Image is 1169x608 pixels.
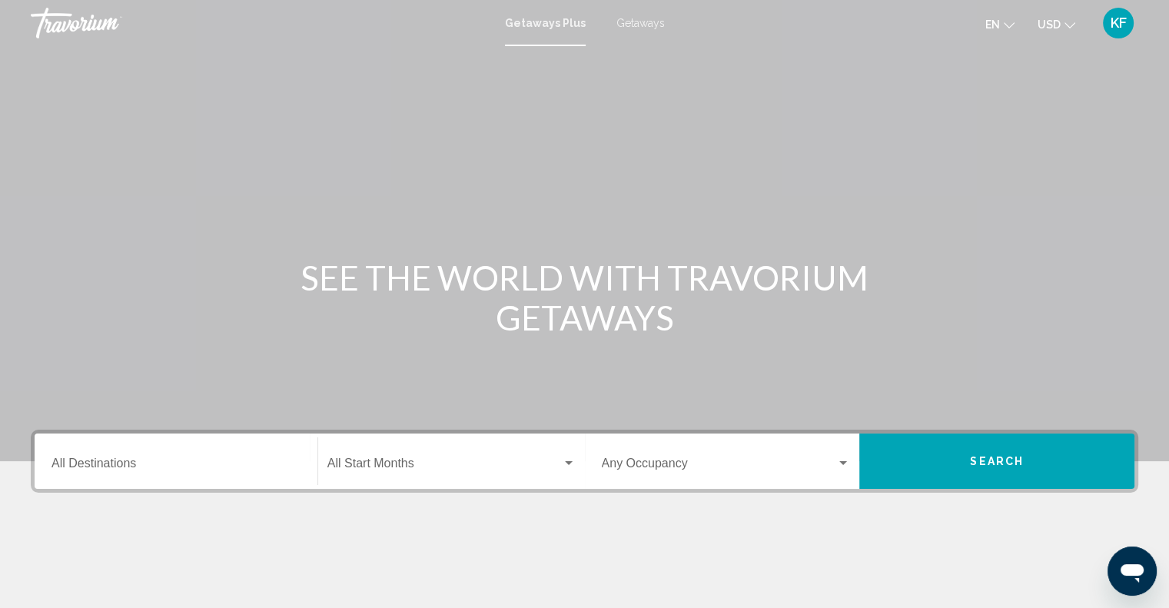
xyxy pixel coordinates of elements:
[616,17,665,29] a: Getaways
[1098,7,1138,39] button: User Menu
[31,8,490,38] a: Travorium
[1038,13,1075,35] button: Change currency
[970,456,1024,468] span: Search
[505,17,586,29] a: Getaways Plus
[297,257,873,337] h1: SEE THE WORLD WITH TRAVORIUM GETAWAYS
[1038,18,1061,31] span: USD
[1108,547,1157,596] iframe: Button to launch messaging window
[985,13,1015,35] button: Change language
[35,434,1134,489] div: Search widget
[859,434,1134,489] button: Search
[985,18,1000,31] span: en
[1111,15,1127,31] span: KF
